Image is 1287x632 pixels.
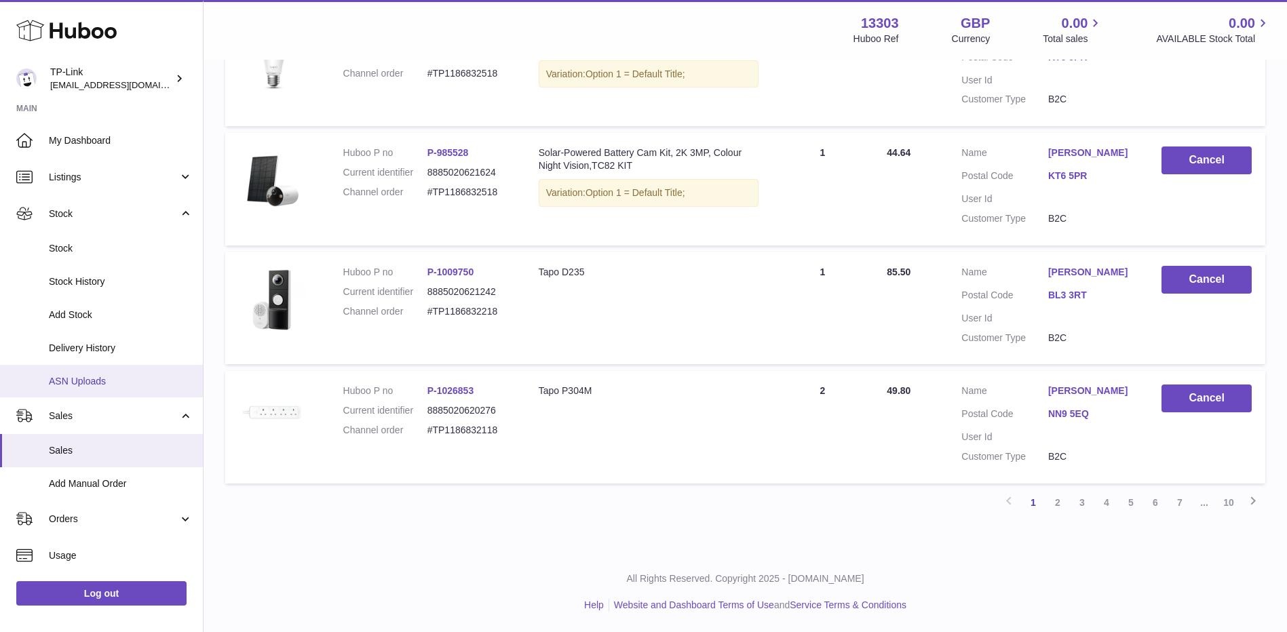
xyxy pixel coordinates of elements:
a: 4 [1094,490,1119,515]
a: P-1026853 [427,385,474,396]
a: Service Terms & Conditions [790,599,906,610]
dt: Huboo P no [343,384,427,397]
td: 1 [772,14,874,127]
dt: Huboo P no [343,266,427,279]
dd: B2C [1048,93,1135,106]
span: ASN Uploads [49,375,193,388]
span: Option 1 = Default Title; [585,187,685,198]
span: [EMAIL_ADDRESS][DOMAIN_NAME] [50,79,199,90]
span: Total sales [1043,33,1103,45]
span: Listings [49,171,178,184]
a: [PERSON_NAME] [1048,266,1135,279]
span: Add Stock [49,309,193,321]
li: and [609,599,906,612]
span: Stock History [49,275,193,288]
dt: Postal Code [961,289,1048,305]
span: 0.00 [1062,14,1088,33]
dt: Name [961,146,1048,163]
span: 85.50 [887,266,910,277]
img: 133031727278049.jpg [239,266,307,334]
div: Huboo Ref [853,33,899,45]
td: 1 [772,252,874,365]
span: My Dashboard [49,134,193,147]
dd: #TP1186832518 [427,186,512,199]
a: 10 [1216,490,1241,515]
a: 7 [1168,490,1192,515]
dt: Name [961,266,1048,282]
button: Cancel [1161,384,1252,412]
a: BL3 3RT [1048,289,1135,302]
a: Website and Dashboard Terms of Use [614,599,774,610]
div: Currency [952,33,991,45]
img: 01_large_1598337257555d.jpg [239,28,307,96]
span: Stock [49,208,178,220]
div: Solar-Powered Battery Cam Kit, 2K 3MP, Colour Night Vision,TC82 KIT [539,146,758,172]
dt: User Id [961,431,1048,443]
span: 0.00 [1229,14,1255,33]
span: Usage [49,549,193,562]
a: [PERSON_NAME] [1048,384,1135,397]
p: All Rights Reserved. Copyright 2025 - [DOMAIN_NAME] [214,572,1276,585]
dt: Channel order [343,305,427,318]
a: 3 [1070,490,1094,515]
dd: B2C [1048,332,1135,344]
dt: Huboo P no [343,146,427,159]
dt: Postal Code [961,170,1048,186]
span: ... [1192,490,1216,515]
span: Sales [49,410,178,422]
a: 0.00 AVAILABLE Stock Total [1156,14,1271,45]
a: 0.00 Total sales [1043,14,1103,45]
dt: User Id [961,74,1048,87]
dd: B2C [1048,212,1135,225]
dt: Name [961,384,1048,401]
td: 1 [772,133,874,245]
dt: Customer Type [961,332,1048,344]
a: Log out [16,581,187,606]
span: Sales [49,444,193,457]
dt: Customer Type [961,212,1048,225]
dt: Current identifier [343,404,427,417]
dd: #TP1186832518 [427,67,512,80]
dd: 8885020620276 [427,404,512,417]
strong: 13303 [861,14,899,33]
span: Stock [49,242,193,255]
div: Tapo D235 [539,266,758,279]
dt: Channel order [343,186,427,199]
span: Orders [49,513,178,526]
dt: Channel order [343,67,427,80]
dt: Customer Type [961,450,1048,463]
td: 2 [772,371,874,483]
span: Option 1 = Default Title; [585,68,685,79]
span: AVAILABLE Stock Total [1156,33,1271,45]
strong: GBP [961,14,990,33]
div: Variation: [539,60,758,88]
img: gaby.chen@tp-link.com [16,68,37,89]
div: Variation: [539,179,758,207]
div: TP-Link [50,66,172,92]
div: Tapo P304M [539,384,758,397]
dt: User Id [961,193,1048,205]
dd: B2C [1048,450,1135,463]
a: P-1009750 [427,266,474,277]
dt: User Id [961,312,1048,325]
dd: 8885020621624 [427,166,512,179]
a: 5 [1119,490,1143,515]
img: 1736351681.jpg [239,384,307,440]
dd: #TP1186832118 [427,424,512,437]
span: 44.64 [887,147,910,158]
button: Cancel [1161,146,1252,174]
a: P-985528 [427,147,469,158]
a: KT6 5PR [1048,170,1135,182]
a: NN9 5EQ [1048,408,1135,420]
dt: Current identifier [343,285,427,298]
span: 49.80 [887,385,910,396]
dd: 8885020621242 [427,285,512,298]
a: 1 [1021,490,1045,515]
button: Cancel [1161,266,1252,294]
span: Add Manual Order [49,477,193,490]
span: Delivery History [49,342,193,355]
a: [PERSON_NAME] [1048,146,1135,159]
a: Help [584,599,604,610]
dt: Postal Code [961,408,1048,424]
dt: Channel order [343,424,427,437]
